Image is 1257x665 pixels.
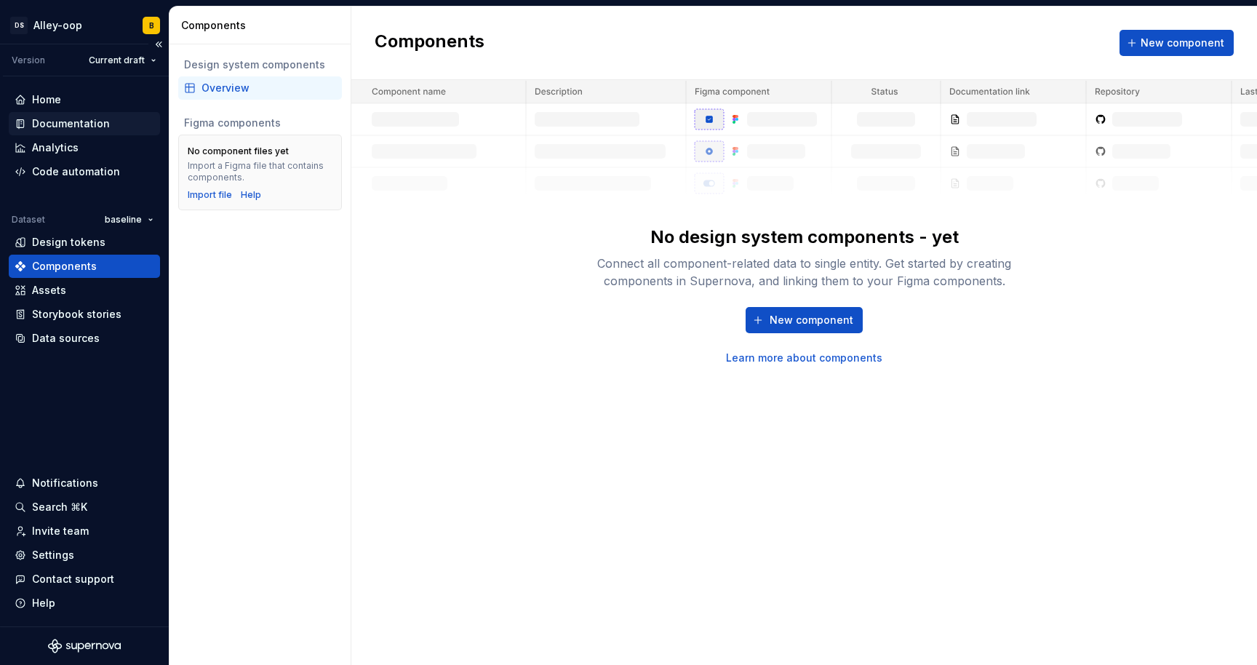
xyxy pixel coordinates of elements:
[1120,30,1234,56] button: New component
[12,55,45,66] div: Version
[89,55,145,66] span: Current draft
[9,327,160,350] a: Data sources
[188,189,232,201] button: Import file
[9,279,160,302] a: Assets
[9,136,160,159] a: Analytics
[32,548,74,562] div: Settings
[184,57,336,72] div: Design system components
[201,81,336,95] div: Overview
[184,116,336,130] div: Figma components
[10,17,28,34] div: DS
[9,592,160,615] button: Help
[32,476,98,490] div: Notifications
[770,313,853,327] span: New component
[82,50,163,71] button: Current draft
[32,235,105,250] div: Design tokens
[149,20,154,31] div: B
[32,164,120,179] div: Code automation
[9,568,160,591] button: Contact support
[9,303,160,326] a: Storybook stories
[32,259,97,274] div: Components
[650,226,959,249] div: No design system components - yet
[188,160,332,183] div: Import a Figma file that contains components.
[9,160,160,183] a: Code automation
[375,30,484,56] h2: Components
[32,524,89,538] div: Invite team
[9,255,160,278] a: Components
[32,116,110,131] div: Documentation
[178,76,342,100] a: Overview
[9,88,160,111] a: Home
[32,331,100,346] div: Data sources
[32,283,66,298] div: Assets
[726,351,882,365] a: Learn more about components
[241,189,261,201] a: Help
[9,471,160,495] button: Notifications
[9,112,160,135] a: Documentation
[32,307,121,322] div: Storybook stories
[32,500,87,514] div: Search ⌘K
[9,519,160,543] a: Invite team
[9,495,160,519] button: Search ⌘K
[32,140,79,155] div: Analytics
[188,146,289,157] div: No component files yet
[148,34,169,55] button: Collapse sidebar
[33,18,82,33] div: Alley-oop
[98,210,160,230] button: baseline
[181,18,345,33] div: Components
[1141,36,1224,50] span: New component
[32,596,55,610] div: Help
[9,231,160,254] a: Design tokens
[105,214,142,226] span: baseline
[12,214,45,226] div: Dataset
[32,572,114,586] div: Contact support
[32,92,61,107] div: Home
[48,639,121,653] svg: Supernova Logo
[572,255,1037,290] div: Connect all component-related data to single entity. Get started by creating components in Supern...
[3,9,166,41] button: DSAlley-oopB
[746,307,863,333] button: New component
[9,543,160,567] a: Settings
